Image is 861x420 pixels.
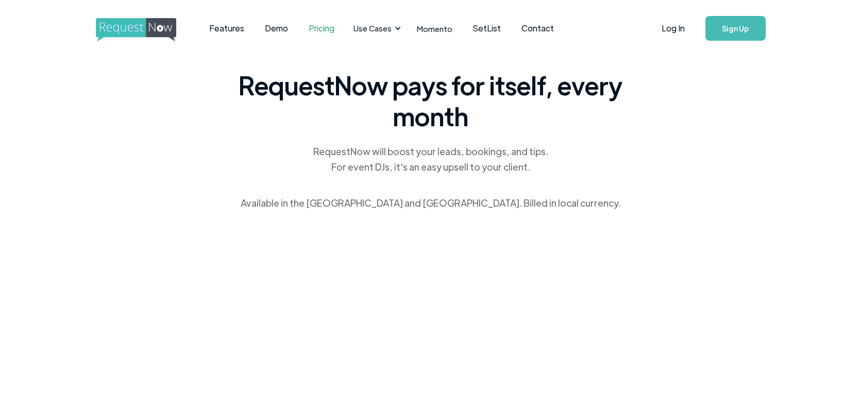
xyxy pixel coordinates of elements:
[651,10,695,46] a: Log In
[298,12,345,44] a: Pricing
[255,12,298,44] a: Demo
[312,144,549,175] div: RequestNow will boost your leads, bookings, and tips. For event DJs, it's an easy upsell to your ...
[241,195,621,211] div: Available in the [GEOGRAPHIC_DATA] and [GEOGRAPHIC_DATA]. Billed in local currency.
[407,13,463,44] a: Momento
[96,18,195,42] img: requestnow logo
[511,12,564,44] a: Contact
[199,12,255,44] a: Features
[235,70,627,131] span: RequestNow pays for itself, every month
[353,23,392,34] div: Use Cases
[705,16,766,41] a: Sign Up
[347,12,404,44] div: Use Cases
[463,12,511,44] a: SetList
[96,18,173,39] a: home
